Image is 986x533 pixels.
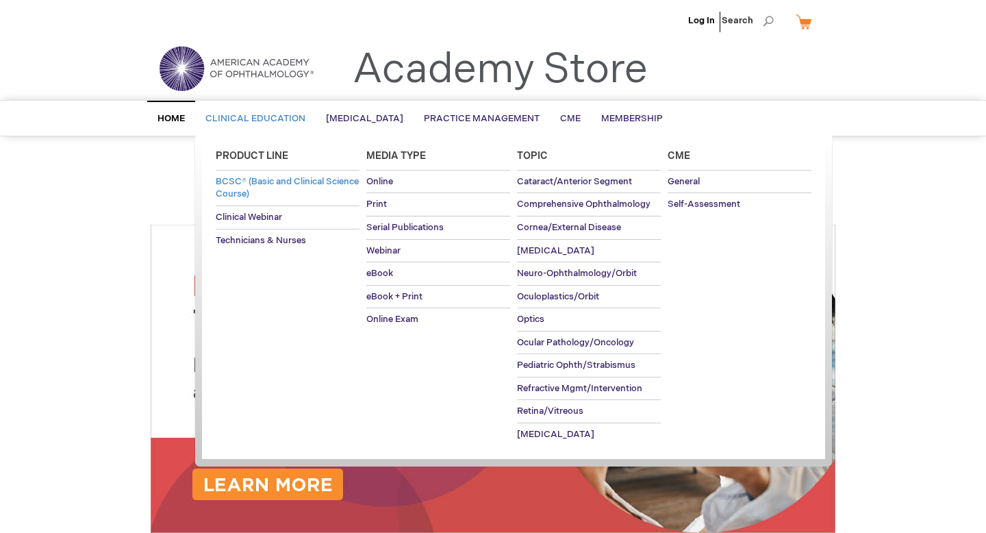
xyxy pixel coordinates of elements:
[216,150,288,162] span: Product Line
[366,314,418,325] span: Online Exam
[517,406,583,417] span: Retina/Vitreous
[353,45,648,95] a: Academy Store
[366,199,387,210] span: Print
[517,268,637,279] span: Neuro-Ophthalmology/Orbit
[668,176,700,187] span: General
[517,150,548,162] span: Topic
[668,199,740,210] span: Self-Assessment
[601,113,663,124] span: Membership
[517,222,621,233] span: Cornea/External Disease
[668,150,690,162] span: Cme
[517,383,642,394] span: Refractive Mgmt/Intervention
[366,268,393,279] span: eBook
[517,337,634,348] span: Ocular Pathology/Oncology
[216,235,306,246] span: Technicians & Nurses
[517,314,544,325] span: Optics
[366,222,444,233] span: Serial Publications
[157,113,185,124] span: Home
[216,212,282,223] span: Clinical Webinar
[560,113,581,124] span: CME
[517,176,632,187] span: Cataract/Anterior Segment
[688,15,715,26] a: Log In
[366,150,426,162] span: Media Type
[517,360,635,371] span: Pediatric Ophth/Strabismus
[424,113,540,124] span: Practice Management
[205,113,305,124] span: Clinical Education
[517,199,650,210] span: Comprehensive Ophthalmology
[517,291,599,302] span: Oculoplastics/Orbit
[366,245,401,256] span: Webinar
[517,429,594,440] span: [MEDICAL_DATA]
[216,176,359,200] span: BCSC® (Basic and Clinical Science Course)
[722,7,774,34] span: Search
[366,291,422,302] span: eBook + Print
[366,176,393,187] span: Online
[517,245,594,256] span: [MEDICAL_DATA]
[326,113,403,124] span: [MEDICAL_DATA]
